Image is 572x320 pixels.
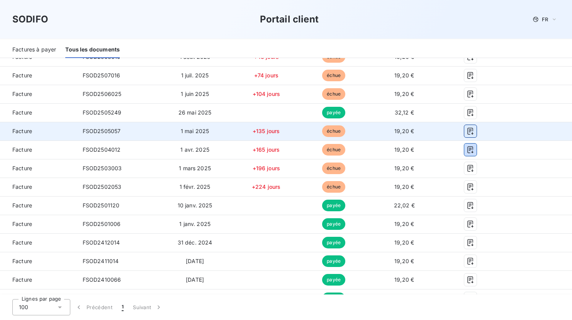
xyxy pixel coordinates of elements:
[181,72,209,79] span: 1 juil. 2025
[395,109,414,116] span: 32,12 €
[6,72,70,79] span: Facture
[181,91,209,97] span: 1 juin 2025
[19,303,28,311] span: 100
[6,239,70,246] span: Facture
[122,303,124,311] span: 1
[322,181,345,193] span: échue
[186,276,204,283] span: [DATE]
[178,202,212,209] span: 10 janv. 2025
[322,144,345,156] span: échue
[6,276,70,284] span: Facture
[83,165,122,171] span: FSOD2503003
[180,146,209,153] span: 1 avr. 2025
[322,70,345,81] span: échue
[394,221,414,227] span: 19,20 €
[322,237,345,248] span: payée
[394,239,414,246] span: 19,20 €
[322,88,345,100] span: échue
[12,42,56,58] div: Factures à payer
[6,90,70,98] span: Facture
[6,164,70,172] span: Facture
[178,239,212,246] span: 31 déc. 2024
[322,163,345,174] span: échue
[394,276,414,283] span: 19,20 €
[394,165,414,171] span: 19,20 €
[83,128,121,134] span: FSOD2505057
[180,183,210,190] span: 1 févr. 2025
[322,200,345,211] span: payée
[6,220,70,228] span: Facture
[253,128,280,134] span: +135 jours
[83,109,122,116] span: FSOD2505249
[83,239,120,246] span: FSOD2412014
[253,91,280,97] span: +104 jours
[65,42,120,58] div: Tous les documents
[322,107,345,118] span: payée
[83,183,122,190] span: FSOD2502053
[70,299,117,315] button: Précédent
[253,146,280,153] span: +165 jours
[83,221,121,227] span: FSOD2501006
[6,183,70,191] span: Facture
[179,165,211,171] span: 1 mars 2025
[179,221,210,227] span: 1 janv. 2025
[83,91,122,97] span: FSOD2506025
[394,72,414,79] span: 19,20 €
[254,72,278,79] span: +74 jours
[322,255,345,267] span: payée
[6,202,70,209] span: Facture
[260,12,319,26] h3: Portail client
[394,258,414,264] span: 19,20 €
[322,293,345,304] span: payée
[6,109,70,116] span: Facture
[322,218,345,230] span: payée
[128,299,167,315] button: Suivant
[186,258,204,264] span: [DATE]
[394,146,414,153] span: 19,20 €
[83,202,120,209] span: FSOD2501120
[83,258,119,264] span: FSOD2411014
[394,91,414,97] span: 19,20 €
[6,127,70,135] span: Facture
[83,72,121,79] span: FSOD2507016
[322,274,345,286] span: payée
[542,16,548,22] span: FR
[83,276,121,283] span: FSOD2410066
[252,183,281,190] span: +224 jours
[12,12,48,26] h3: SODIFO
[394,202,415,209] span: 22,02 €
[6,257,70,265] span: Facture
[6,146,70,154] span: Facture
[117,299,128,315] button: 1
[181,128,209,134] span: 1 mai 2025
[253,165,280,171] span: +196 jours
[83,146,121,153] span: FSOD2504012
[178,109,212,116] span: 26 mai 2025
[394,128,414,134] span: 19,20 €
[394,183,414,190] span: 19,20 €
[322,125,345,137] span: échue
